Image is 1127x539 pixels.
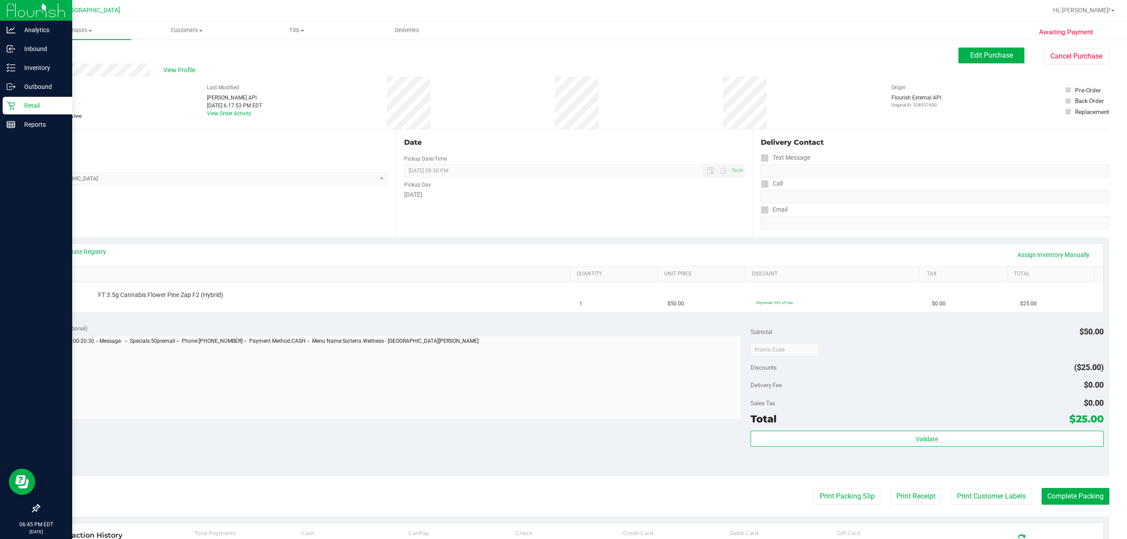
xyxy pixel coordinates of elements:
[15,100,68,111] p: Retail
[761,203,788,216] label: Email
[761,151,810,164] label: Text Message
[7,26,15,34] inline-svg: Analytics
[15,44,68,54] p: Inbound
[9,469,35,495] iframe: Resource center
[751,381,782,389] span: Delivery Fee
[15,81,68,92] p: Outbound
[730,530,837,536] div: Debit Card
[667,300,684,308] span: $50.00
[927,271,1004,278] a: Tax
[7,63,15,72] inline-svg: Inventory
[623,530,730,536] div: Credit Card
[891,102,941,108] p: Original ID: 328527430
[131,21,241,40] a: Customers
[1084,380,1104,389] span: $0.00
[242,21,352,40] a: Tills
[761,137,1109,148] div: Delivery Contact
[1014,271,1091,278] a: Total
[951,488,1031,505] button: Print Customer Labels
[21,26,131,34] span: Purchases
[751,343,819,356] input: Promo Code
[60,7,120,14] span: [GEOGRAPHIC_DATA]
[195,530,302,536] div: Total Payments
[932,300,946,308] span: $0.00
[751,431,1104,447] button: Validate
[958,48,1024,63] button: Edit Purchase
[163,66,199,75] span: View Profile
[1043,48,1109,65] button: Cancel Purchase
[207,84,239,92] label: Last Modified
[1079,327,1104,336] span: $50.00
[751,400,775,407] span: Sales Tax
[761,190,1109,203] input: Format: (999) 999-9999
[1074,363,1104,372] span: ($25.00)
[15,119,68,130] p: Reports
[15,62,68,73] p: Inventory
[409,530,516,536] div: CanPay
[1075,96,1104,105] div: Back Order
[404,190,745,199] div: [DATE]
[579,300,582,308] span: 1
[1020,300,1037,308] span: $25.00
[814,488,880,505] button: Print Packing Slip
[98,291,223,299] span: FT 3.5g Cannabis Flower Pine Zap F2 (Hybrid)
[383,26,431,34] span: Deliveries
[132,26,241,34] span: Customers
[751,413,777,425] span: Total
[52,271,567,278] a: SKU
[4,528,68,535] p: [DATE]
[756,301,793,305] span: 50premall: 50% off line
[751,328,772,335] span: Subtotal
[516,530,622,536] div: Check
[352,21,462,40] a: Deliveries
[7,120,15,129] inline-svg: Reports
[207,94,262,102] div: [PERSON_NAME] API
[837,530,944,536] div: Gift Card
[207,102,262,110] div: [DATE] 6:17:53 PM EDT
[891,94,941,108] div: Flourish External API
[1075,107,1109,116] div: Replacement
[761,164,1109,177] input: Format: (999) 999-9999
[1075,86,1101,95] div: Pre-Order
[4,521,68,528] p: 06:45 PM EDT
[1069,413,1104,425] span: $25.00
[15,25,68,35] p: Analytics
[302,530,409,536] div: Cash
[664,271,741,278] a: Unit Price
[7,101,15,110] inline-svg: Retail
[752,271,917,278] a: Discount
[970,51,1013,59] span: Edit Purchase
[891,84,906,92] label: Origin
[1084,398,1104,407] span: $0.00
[21,21,131,40] a: Purchases
[751,359,777,375] span: Discounts
[7,82,15,91] inline-svg: Outbound
[577,271,654,278] a: Quantity
[53,247,106,256] a: View State Registry
[1039,27,1093,37] span: Awaiting Payment
[7,44,15,53] inline-svg: Inbound
[761,177,783,190] label: Call
[916,436,938,443] span: Validate
[1042,488,1109,505] button: Complete Packing
[404,155,447,163] label: Pickup Date/Time
[1012,247,1095,262] a: Assign Inventory Manually
[891,488,941,505] button: Print Receipt
[242,26,351,34] span: Tills
[1053,7,1110,14] span: Hi, [PERSON_NAME]!
[404,181,431,189] label: Pickup Day
[39,137,388,148] div: Location
[207,110,251,117] a: View Order Activity
[404,137,745,148] div: Date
